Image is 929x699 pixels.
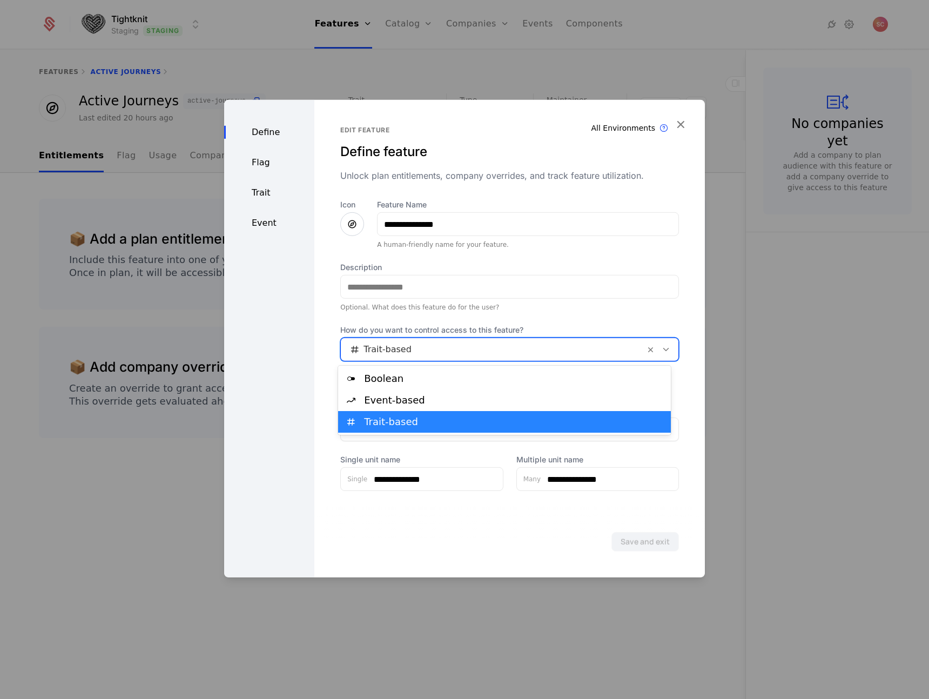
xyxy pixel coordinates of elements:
div: Define feature [340,143,679,160]
label: Icon [340,199,364,210]
label: Single unit name [340,454,503,465]
button: Save and exit [611,532,679,552]
div: Define [224,126,314,139]
div: Trait [224,186,314,199]
div: Trait-based [364,417,664,427]
div: All Environments [591,123,656,133]
span: How do you want to control access to this feature? [340,325,679,335]
label: Multiple unit name [516,454,679,465]
div: A human-friendly name for your feature. [377,240,679,249]
div: Event-based [364,395,664,405]
div: Edit feature [340,126,679,135]
div: Flag [224,156,314,169]
label: Single [341,475,367,483]
div: Event [224,217,314,230]
label: Many [517,475,541,483]
label: Description [340,262,679,273]
div: Boolean [364,374,664,384]
div: Unlock plan entitlements, company overrides, and track feature utilization. [340,169,679,182]
label: Feature Name [377,199,679,210]
div: Optional. What does this feature do for the user? [340,303,679,312]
